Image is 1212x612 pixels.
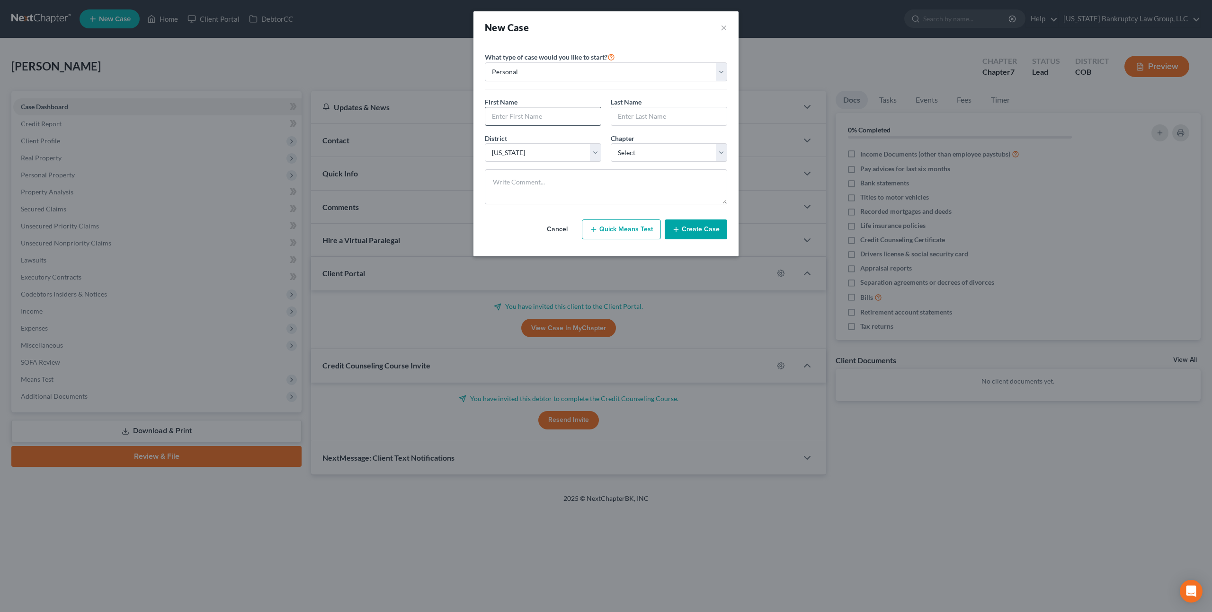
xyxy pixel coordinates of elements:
[536,220,578,239] button: Cancel
[485,98,517,106] span: First Name
[485,51,615,62] label: What type of case would you like to start?
[485,134,507,142] span: District
[1180,580,1203,603] div: Open Intercom Messenger
[721,21,727,34] button: ×
[611,134,634,142] span: Chapter
[582,219,661,239] button: Quick Means Test
[665,219,727,239] button: Create Case
[611,107,727,125] input: Enter Last Name
[485,107,601,125] input: Enter First Name
[485,22,529,33] strong: New Case
[611,98,642,106] span: Last Name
